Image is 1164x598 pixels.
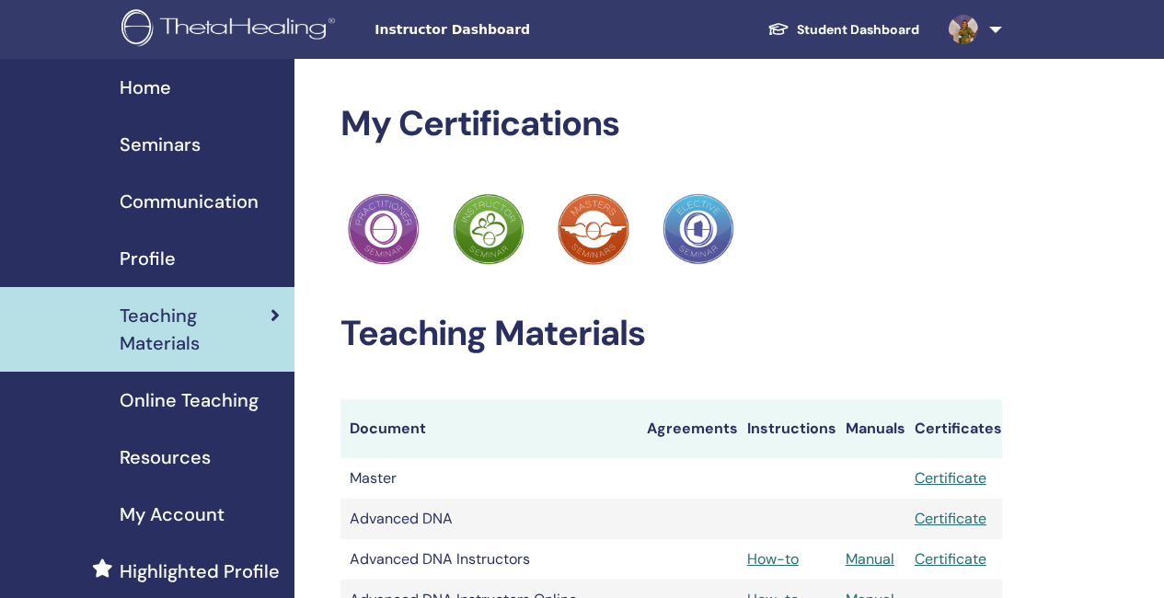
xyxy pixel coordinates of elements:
h2: My Certifications [340,103,1002,145]
a: How-to [747,549,799,569]
a: Student Dashboard [753,13,934,47]
span: Communication [120,188,259,215]
th: Certificates [905,399,1002,458]
th: Instructions [738,399,836,458]
span: Online Teaching [120,386,259,414]
th: Manuals [836,399,905,458]
img: default.jpg [949,15,978,44]
a: Certificate [915,549,986,569]
span: Profile [120,245,176,272]
span: My Account [120,500,225,528]
th: Agreements [638,399,738,458]
img: Practitioner [348,193,420,265]
span: Seminars [120,131,201,158]
td: Advanced DNA Instructors [340,539,638,580]
img: graduation-cap-white.svg [767,21,789,37]
img: logo.png [121,9,341,51]
span: Instructor Dashboard [375,20,651,40]
span: Highlighted Profile [120,558,280,585]
img: Practitioner [558,193,629,265]
a: Certificate [915,509,986,528]
a: Certificate [915,468,986,488]
a: Manual [846,549,894,569]
span: Resources [120,443,211,471]
img: Practitioner [453,193,524,265]
td: Advanced DNA [340,499,638,539]
th: Document [340,399,638,458]
h2: Teaching Materials [340,313,1002,355]
img: Practitioner [663,193,734,265]
td: Master [340,458,638,499]
span: Teaching Materials [120,302,271,357]
span: Home [120,74,171,101]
